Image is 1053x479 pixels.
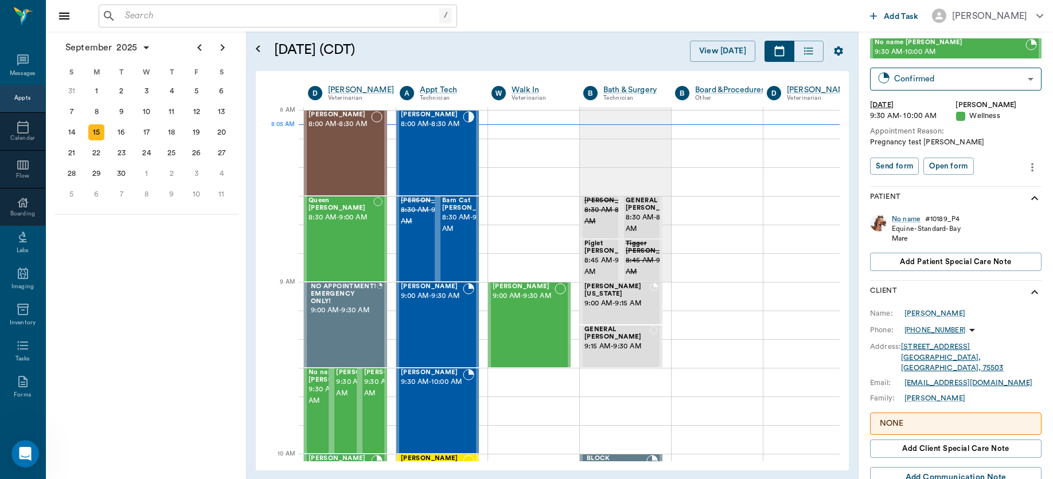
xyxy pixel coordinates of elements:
button: September2025 [60,36,157,59]
div: Saturday, September 13, 2025 [213,104,229,120]
div: NOT_CONFIRMED, 9:15 AM - 9:30 AM [580,325,662,368]
div: # 10189_P4 [925,214,960,224]
div: NOT_CONFIRMED, 8:30 AM - 8:45 AM [621,196,662,239]
button: Open calendar [251,27,265,71]
div: Phone: [870,325,904,335]
div: Board &Procedures [695,84,765,96]
span: 9:30 AM - 10:00 AM [309,384,366,407]
div: Saturday, October 4, 2025 [213,166,229,182]
div: Tuesday, September 2, 2025 [114,83,130,99]
div: Wednesday, September 10, 2025 [139,104,155,120]
span: 9:00 AM - 9:30 AM [493,290,555,302]
div: Friday, October 3, 2025 [189,166,205,182]
div: Technician [420,93,474,103]
div: Thursday, September 18, 2025 [163,124,180,140]
div: BOOKED, 9:00 AM - 9:15 AM [580,282,662,325]
div: Thursday, September 4, 2025 [163,83,180,99]
div: B [675,86,689,100]
a: No name [892,214,921,224]
div: Forms [14,391,31,399]
span: 8:30 AM - 8:45 AM [626,212,683,235]
div: BOOKED, 9:00 AM - 9:30 AM [396,282,479,368]
span: September [63,40,114,56]
div: Wednesday, September 3, 2025 [139,83,155,99]
div: Tuesday, September 16, 2025 [114,124,130,140]
div: Thursday, October 2, 2025 [163,166,180,182]
div: D [308,86,322,100]
span: 9:30 AM - 10:00 AM [336,376,393,399]
a: Walk In [512,84,566,96]
span: [PERSON_NAME] [309,111,371,119]
div: Sunday, September 21, 2025 [64,145,80,161]
div: Veterinarian [328,93,394,103]
div: Sunday, October 5, 2025 [64,186,80,202]
span: [PERSON_NAME] [584,197,642,205]
div: Name: [870,308,904,319]
span: 8:30 AM - 9:00 AM [442,212,500,235]
span: Tigger [PERSON_NAME] [626,240,683,255]
a: [STREET_ADDRESS][GEOGRAPHIC_DATA], [GEOGRAPHIC_DATA], 75503 [901,343,1003,371]
span: 2025 [114,40,139,56]
svg: show more [1028,191,1042,205]
span: BLOCK [587,455,646,462]
span: No name [PERSON_NAME] [875,39,1025,46]
svg: show more [1028,285,1042,299]
div: W [492,86,506,100]
a: [PERSON_NAME] [328,84,394,96]
div: Thursday, October 9, 2025 [163,186,180,202]
div: Friday, September 12, 2025 [189,104,205,120]
div: 8 AM [265,104,295,133]
div: S [209,64,234,81]
div: Sunday, September 7, 2025 [64,104,80,120]
div: Appointment Reason: [870,126,1042,137]
div: NOT_CONFIRMED, 8:30 AM - 9:00 AM [438,196,479,282]
div: Tuesday, October 7, 2025 [114,186,130,202]
span: [PERSON_NAME] [364,369,422,376]
div: BOOKED, 8:45 AM - 9:00 AM [580,239,621,282]
div: Monday, September 1, 2025 [88,83,104,99]
div: Monday, September 29, 2025 [88,166,104,182]
div: Tuesday, September 23, 2025 [114,145,130,161]
div: Tasks [15,355,30,363]
div: [DATE] [870,100,956,111]
div: NOT_CONFIRMED, 8:30 AM - 9:00 AM [304,196,387,282]
button: Previous page [188,36,211,59]
a: Bath & Surgery [603,84,658,96]
span: 8:45 AM - 9:00 AM [584,255,642,278]
div: CANCELED, 8:30 AM - 8:45 AM [580,196,621,239]
span: 8:00 AM - 8:30 AM [401,119,463,130]
div: NOT_CONFIRMED, 8:00 AM - 8:30 AM [304,110,387,196]
span: [PERSON_NAME] [401,197,458,205]
div: Monday, October 6, 2025 [88,186,104,202]
div: Appt Tech [420,84,474,96]
span: [PERSON_NAME] [336,369,393,376]
div: Sunday, September 14, 2025 [64,124,80,140]
span: [PERSON_NAME] [401,111,463,119]
p: NONE [880,418,1032,430]
input: Search [120,8,439,24]
a: [PERSON_NAME] [787,84,853,96]
span: [PERSON_NAME] [401,369,463,376]
span: 8:30 AM - 9:00 AM [401,205,458,227]
div: Messages [10,69,36,78]
div: Wednesday, October 8, 2025 [139,186,155,202]
div: Wellness [956,111,1042,121]
div: S [59,64,84,81]
button: [PERSON_NAME] [923,5,1052,26]
div: Saturday, September 6, 2025 [213,83,229,99]
div: CHECKED_IN, 8:00 AM - 8:30 AM [396,110,479,196]
div: Other [695,93,765,103]
div: Friday, September 19, 2025 [189,124,205,140]
span: Barn Cat [PERSON_NAME] [442,197,500,212]
div: Email: [870,378,904,388]
div: M [84,64,110,81]
span: [PERSON_NAME][US_STATE] [584,283,650,298]
div: Mare [892,234,961,244]
p: Patient [870,191,900,205]
span: 8:00 AM - 8:30 AM [309,119,371,130]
